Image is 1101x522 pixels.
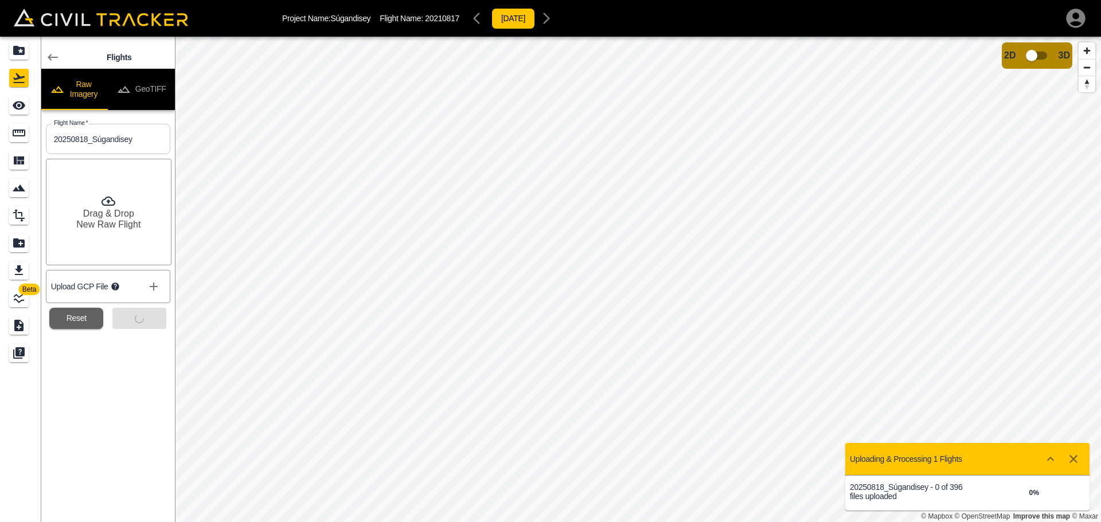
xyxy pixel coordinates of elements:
[1013,512,1070,520] a: Map feedback
[955,512,1010,520] a: OpenStreetMap
[850,482,967,501] p: 20250818_Súgandisey - 0 of 396 files uploaded
[1029,489,1038,497] strong: 0 %
[282,14,370,23] p: Project Name: Súgandisey
[850,454,962,464] p: Uploading & Processing 1 Flights
[425,14,459,23] span: 20210817
[14,9,188,26] img: Civil Tracker
[921,512,952,520] a: Mapbox
[1079,59,1095,76] button: Zoom out
[1072,512,1098,520] a: Maxar
[491,8,535,29] button: [DATE]
[1039,448,1062,470] button: Show more
[1059,50,1070,61] span: 3D
[1079,42,1095,59] button: Zoom in
[380,14,459,23] p: Flight Name:
[1079,76,1095,92] button: Reset bearing to north
[175,37,1101,522] canvas: Map
[1004,50,1016,61] span: 2D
